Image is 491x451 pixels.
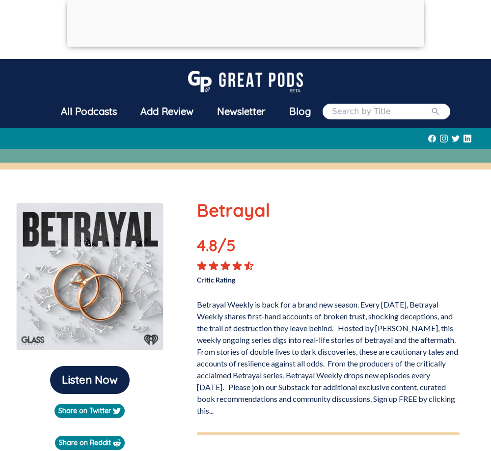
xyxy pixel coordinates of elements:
p: Betrayal [197,197,460,224]
a: Blog [277,99,323,124]
a: Newsletter [205,99,277,124]
img: Betrayal [16,203,164,350]
img: GreatPods [188,71,303,92]
p: Critic Rating [197,271,328,285]
a: Share on Reddit [55,436,125,450]
input: Search by Title [332,106,431,117]
a: Add Review [129,99,205,124]
button: Listen Now [50,366,130,394]
p: Betrayal Weekly is back for a brand new season. Every [DATE], Betrayal Weekly shares first-hand a... [197,295,460,417]
a: Share on Twitter [55,404,125,418]
p: 4.8 /5 [197,233,249,261]
a: All Podcasts [49,99,129,124]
